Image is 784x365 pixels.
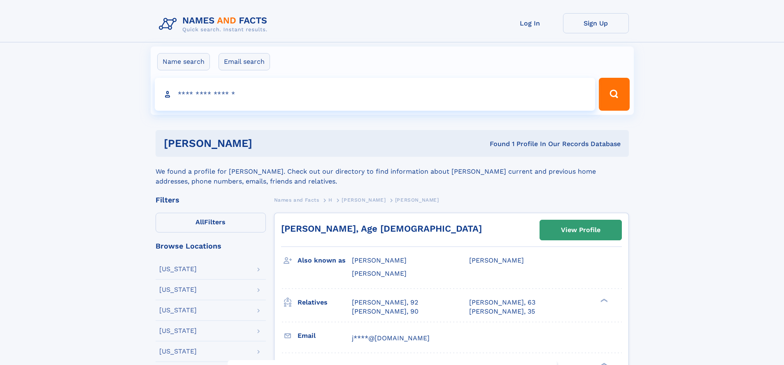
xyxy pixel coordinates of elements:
[328,197,333,203] span: H
[352,270,407,277] span: [PERSON_NAME]
[599,78,629,111] button: Search Button
[540,220,621,240] a: View Profile
[352,256,407,264] span: [PERSON_NAME]
[298,329,352,343] h3: Email
[156,213,266,232] label: Filters
[469,298,535,307] a: [PERSON_NAME], 63
[155,78,596,111] input: search input
[156,242,266,250] div: Browse Locations
[342,195,386,205] a: [PERSON_NAME]
[156,13,274,35] img: Logo Names and Facts
[159,328,197,334] div: [US_STATE]
[219,53,270,70] label: Email search
[342,197,386,203] span: [PERSON_NAME]
[598,298,608,303] div: ❯
[371,139,621,149] div: Found 1 Profile In Our Records Database
[157,53,210,70] label: Name search
[395,197,439,203] span: [PERSON_NAME]
[159,348,197,355] div: [US_STATE]
[328,195,333,205] a: H
[563,13,629,33] a: Sign Up
[164,138,371,149] h1: [PERSON_NAME]
[298,253,352,267] h3: Also known as
[469,256,524,264] span: [PERSON_NAME]
[469,307,535,316] a: [PERSON_NAME], 35
[274,195,319,205] a: Names and Facts
[156,196,266,204] div: Filters
[352,307,419,316] a: [PERSON_NAME], 90
[281,223,482,234] a: [PERSON_NAME], Age [DEMOGRAPHIC_DATA]
[159,286,197,293] div: [US_STATE]
[298,295,352,309] h3: Relatives
[159,307,197,314] div: [US_STATE]
[159,266,197,272] div: [US_STATE]
[497,13,563,33] a: Log In
[156,157,629,186] div: We found a profile for [PERSON_NAME]. Check out our directory to find information about [PERSON_N...
[561,221,600,239] div: View Profile
[352,298,418,307] a: [PERSON_NAME], 92
[195,218,204,226] span: All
